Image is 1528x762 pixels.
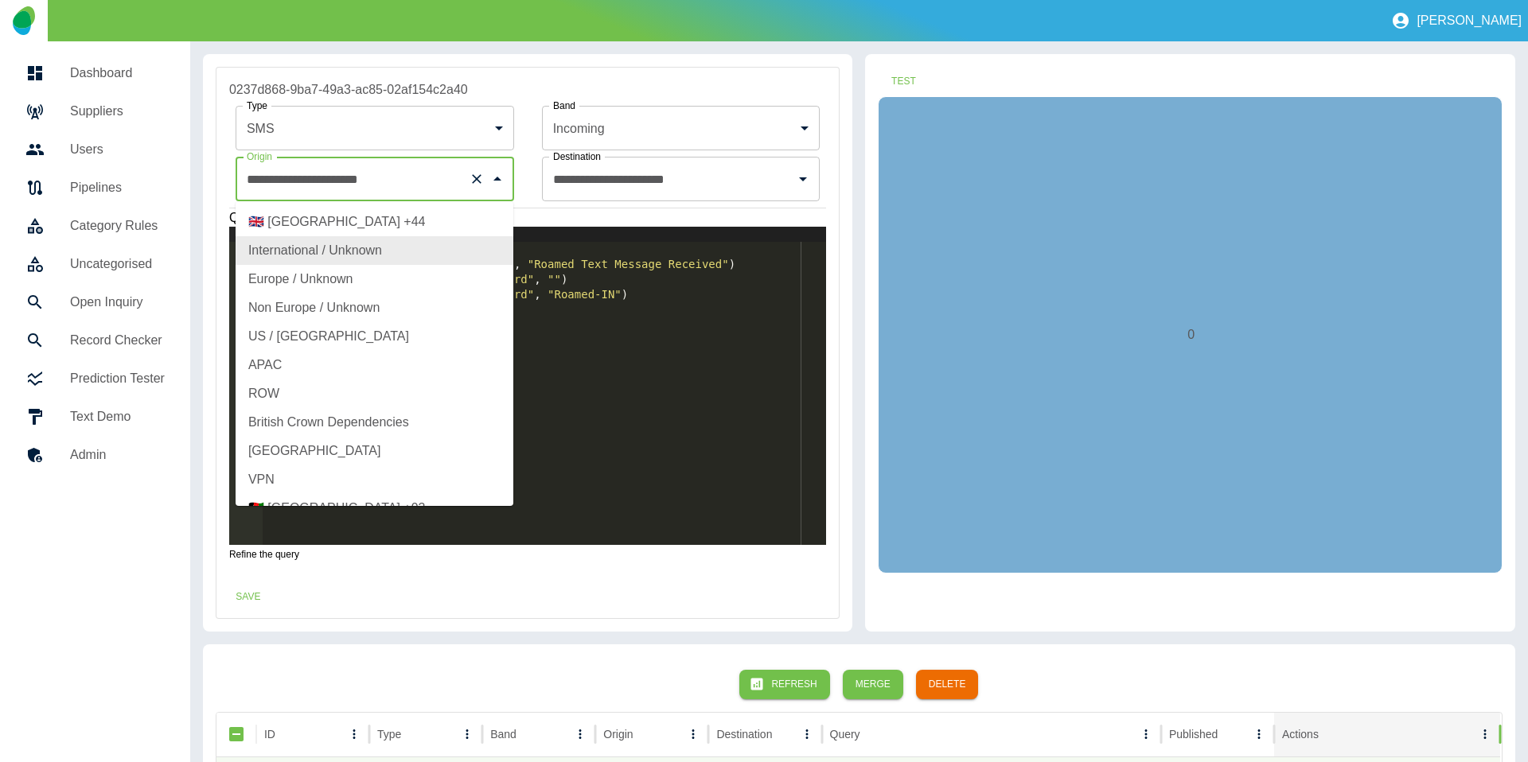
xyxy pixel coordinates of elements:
li: APAC [236,351,513,379]
button: Published column menu [1248,723,1270,745]
a: Open Inquiry [13,283,177,321]
button: Refresh [739,670,829,699]
legend: Query [229,208,264,227]
button: Test [878,67,929,96]
li: International / Unknown [236,236,513,265]
button: Save [223,582,274,612]
div: 4 [229,272,263,287]
button: ID column menu [343,723,365,745]
a: Text Demo [13,398,177,436]
div: Query [830,728,860,741]
div: Band [490,728,516,741]
p: [PERSON_NAME] [1417,14,1522,28]
button: Actions column menu [1474,723,1496,745]
button: Delete [916,670,979,699]
button: Open [792,168,814,190]
button: Query column menu [1135,723,1157,745]
button: Merge [843,670,903,699]
div: Origin [603,728,633,741]
button: Origin column menu [682,723,704,745]
h5: 0237d868-9ba7-49a3-ac85-02af154c2a40 [229,80,827,99]
li: [GEOGRAPHIC_DATA] [236,437,513,465]
a: Prediction Tester [13,360,177,398]
div: 2 [229,242,263,257]
button: Clear [466,168,488,190]
label: Type [247,99,267,112]
p: Refine the query [229,547,827,563]
a: Users [13,130,177,169]
img: Logo [13,6,34,35]
div: Published [1169,728,1218,741]
h5: Admin [70,445,165,465]
h5: Category Rules [70,216,165,235]
a: Dashboard [13,54,177,92]
div: Type [377,728,401,741]
h5: Open Inquiry [70,293,165,312]
h5: Suppliers [70,102,165,121]
div: 8 [229,332,263,348]
button: Close [486,168,509,190]
div: 5 [229,287,263,302]
label: Band [553,99,575,112]
li: Europe / Unknown [236,265,513,294]
label: Origin [247,150,272,163]
div: SMS [236,106,514,150]
h5: Dashboard [70,64,165,83]
li: ROW [236,379,513,408]
div: 3 [229,257,263,272]
li: VPN [236,465,513,494]
a: Pipelines [13,169,177,207]
li: 🇬🇧 [GEOGRAPHIC_DATA] +44 [236,208,513,236]
h5: Prediction Tester [70,369,165,388]
p: 0 [1186,325,1195,344]
div: ID [264,728,275,741]
a: Record Checker [13,321,177,360]
h5: Pipelines [70,178,165,197]
a: Admin [13,436,177,474]
h5: Text Demo [70,407,165,426]
a: Suppliers [13,92,177,130]
button: Type column menu [456,723,478,745]
a: Category Rules [13,207,177,245]
div: 7 [229,317,263,332]
li: 🇦🇫 [GEOGRAPHIC_DATA] +93 [236,494,513,523]
li: British Crown Dependencies [236,408,513,437]
h5: Record Checker [70,331,165,350]
div: 1 [229,227,263,242]
li: US / [GEOGRAPHIC_DATA] [236,322,513,351]
label: Destination [553,150,601,163]
button: Band column menu [569,723,591,745]
div: Destination [716,728,772,741]
h5: Users [70,140,165,159]
h5: Uncategorised [70,255,165,274]
div: Incoming [542,106,821,150]
div: 6 [229,302,263,317]
div: Actions [1282,728,1319,741]
button: Destination column menu [796,723,818,745]
a: Uncategorised [13,245,177,283]
button: [PERSON_NAME] [1385,5,1528,37]
li: Non Europe / Unknown [236,294,513,322]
